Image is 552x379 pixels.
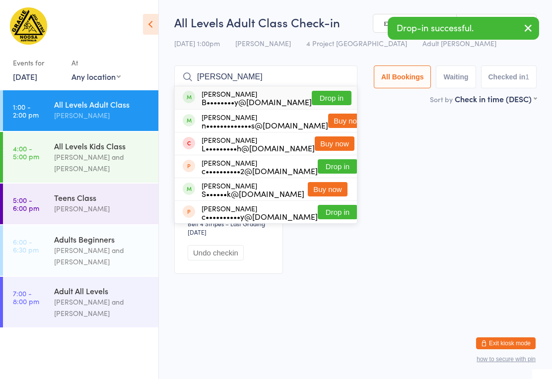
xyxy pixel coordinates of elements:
div: At [71,55,121,71]
a: 1:00 -2:00 pmAll Levels Adult Class[PERSON_NAME] [3,90,158,131]
div: Drop-in successful. [388,17,539,40]
img: Gracie Humaita Noosa [10,7,47,45]
span: [PERSON_NAME] [235,38,291,48]
button: Checked in1 [481,65,537,88]
div: Adults Beginners [54,234,150,245]
div: n•••••••••••••s@[DOMAIN_NAME] [202,121,328,129]
h2: All Levels Adult Class Check-in [174,14,537,30]
div: [PERSON_NAME] and [PERSON_NAME] [54,245,150,267]
div: [PERSON_NAME] [202,90,312,106]
label: Sort by [430,94,453,104]
time: 5:00 - 6:00 pm [13,196,39,212]
div: [PERSON_NAME] [54,110,150,121]
a: 5:00 -6:00 pmTeens Class[PERSON_NAME] [3,184,158,224]
button: Exit kiosk mode [476,337,536,349]
button: how to secure with pin [477,356,536,363]
div: Any location [71,71,121,82]
a: 4:00 -5:00 pmAll Levels Kids Class[PERSON_NAME] and [PERSON_NAME] [3,132,158,183]
a: [DATE] [13,71,37,82]
span: 4 Project [GEOGRAPHIC_DATA] [306,38,407,48]
div: [PERSON_NAME] [54,203,150,214]
button: All Bookings [374,65,431,88]
time: 7:00 - 8:00 pm [13,289,39,305]
div: c••••••••••2@[DOMAIN_NAME] [202,167,318,175]
button: Buy now [315,136,354,151]
button: Drop in [312,91,351,105]
button: Drop in [318,205,357,219]
div: [PERSON_NAME] [202,159,318,175]
button: Waiting [436,65,476,88]
div: [PERSON_NAME] and [PERSON_NAME] [54,151,150,174]
button: Undo checkin [188,245,244,260]
span: [DATE] 1:00pm [174,38,220,48]
div: c••••••••••y@[DOMAIN_NAME] [202,212,318,220]
div: Events for [13,55,62,71]
a: 7:00 -8:00 pmAdult All Levels[PERSON_NAME] and [PERSON_NAME] [3,277,158,327]
time: 6:00 - 6:30 pm [13,238,39,253]
div: [PERSON_NAME] [202,182,304,197]
div: Check in time (DESC) [455,93,537,104]
div: Adult All Levels [54,285,150,296]
div: [PERSON_NAME] [202,113,328,129]
div: Teens Class [54,192,150,203]
div: B••••••••y@[DOMAIN_NAME] [202,98,312,106]
button: Buy now [308,182,347,196]
button: Drop in [318,159,357,174]
div: S••••••k@[DOMAIN_NAME] [202,189,304,197]
div: [PERSON_NAME] [202,204,318,220]
time: 4:00 - 5:00 pm [13,144,39,160]
span: Adult [PERSON_NAME] [422,38,496,48]
a: 6:00 -6:30 pmAdults Beginners[PERSON_NAME] and [PERSON_NAME] [3,225,158,276]
div: [PERSON_NAME] and [PERSON_NAME] [54,296,150,319]
input: Search [174,65,357,88]
div: All Levels Adult Class [54,99,150,110]
div: L•••••••••h@[DOMAIN_NAME] [202,144,315,152]
div: [PERSON_NAME] [202,136,315,152]
button: Buy now [328,114,368,128]
time: 1:00 - 2:00 pm [13,103,39,119]
div: All Levels Kids Class [54,140,150,151]
div: 1 [525,73,529,81]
